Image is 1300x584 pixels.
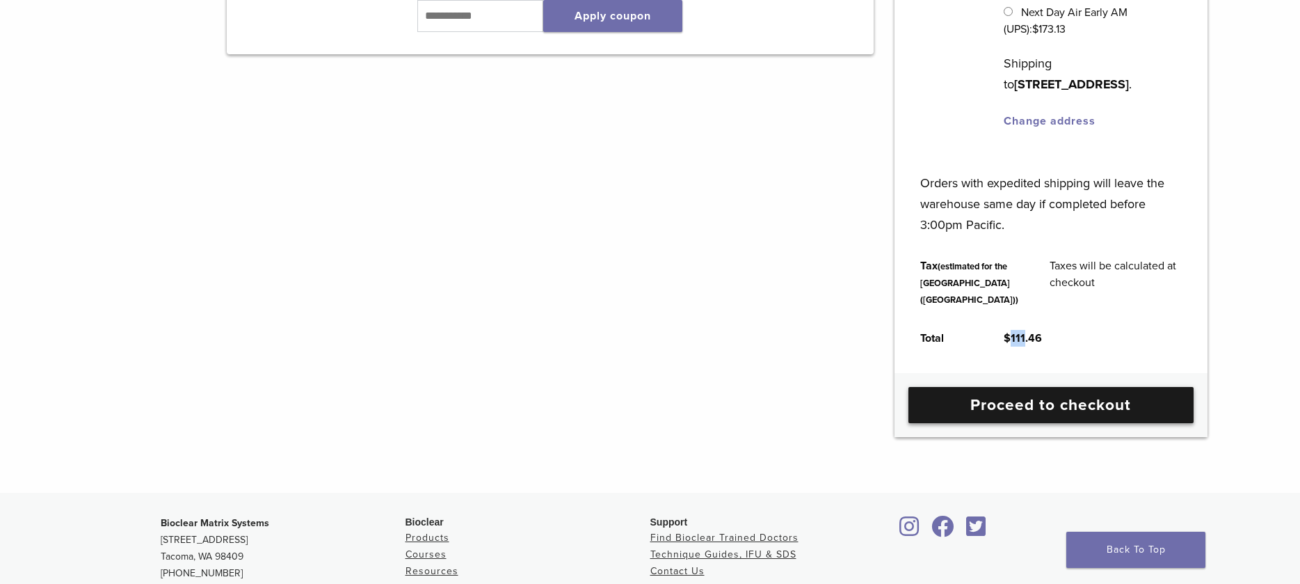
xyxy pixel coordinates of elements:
a: Courses [406,549,447,560]
span: Support [650,516,688,528]
a: Resources [406,565,458,577]
a: Back To Top [1066,532,1205,568]
span: $ [1032,22,1038,36]
strong: [STREET_ADDRESS] [1014,77,1129,92]
td: Taxes will be calculated at checkout [1034,246,1197,319]
p: Orders with expedited shipping will leave the warehouse same day if completed before 3:00pm Pacific. [920,152,1181,235]
span: Bioclear [406,516,444,528]
a: Technique Guides, IFU & SDS [650,549,796,560]
a: Change address [1004,114,1096,128]
a: Bioclear [927,524,959,538]
p: [STREET_ADDRESS] Tacoma, WA 98409 [PHONE_NUMBER] [161,515,406,582]
span: $ [1004,331,1011,345]
a: Bioclear [895,524,924,538]
small: (estimated for the [GEOGRAPHIC_DATA] ([GEOGRAPHIC_DATA])) [920,261,1018,306]
th: Tax [905,246,1034,319]
p: Shipping to . [1004,53,1181,95]
a: Products [406,532,449,544]
strong: Bioclear Matrix Systems [161,517,269,529]
a: Proceed to checkout [908,387,1194,423]
bdi: 111.46 [1004,331,1042,345]
th: Total [905,319,988,358]
a: Contact Us [650,565,705,577]
a: Find Bioclear Trained Doctors [650,532,799,544]
bdi: 173.13 [1032,22,1066,36]
label: Next Day Air Early AM (UPS): [1004,6,1127,36]
a: Bioclear [962,524,991,538]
